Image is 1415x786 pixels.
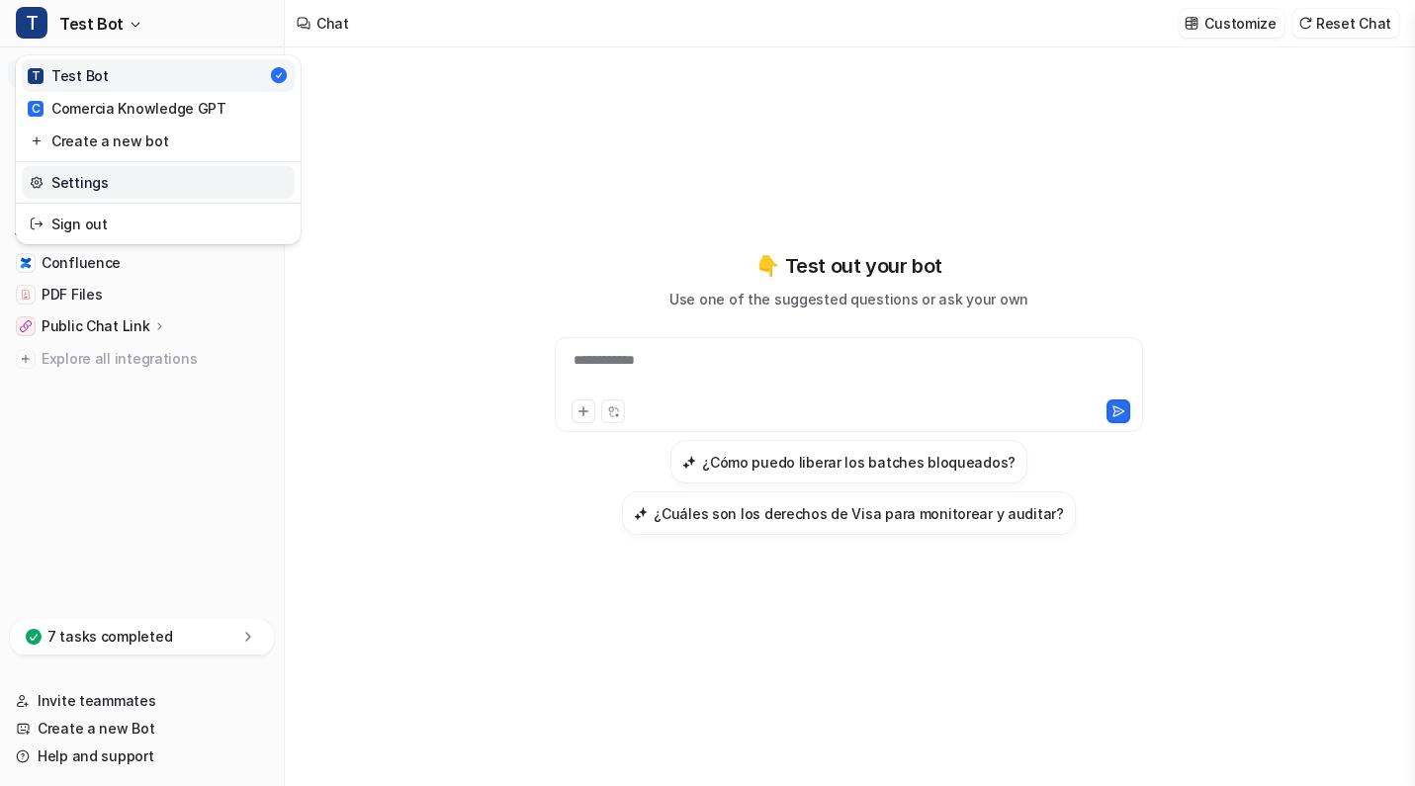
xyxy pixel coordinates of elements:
div: Test Bot [28,65,109,86]
div: TTest Bot [16,55,301,244]
img: reset [30,214,44,234]
span: C [28,101,44,117]
img: reset [30,131,44,151]
img: reset [30,172,44,193]
a: Create a new bot [22,125,295,157]
span: T [16,7,47,39]
span: Test Bot [59,10,124,38]
span: T [28,68,44,84]
div: Comercia Knowledge GPT [28,98,226,119]
a: Sign out [22,208,295,240]
a: Settings [22,166,295,199]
